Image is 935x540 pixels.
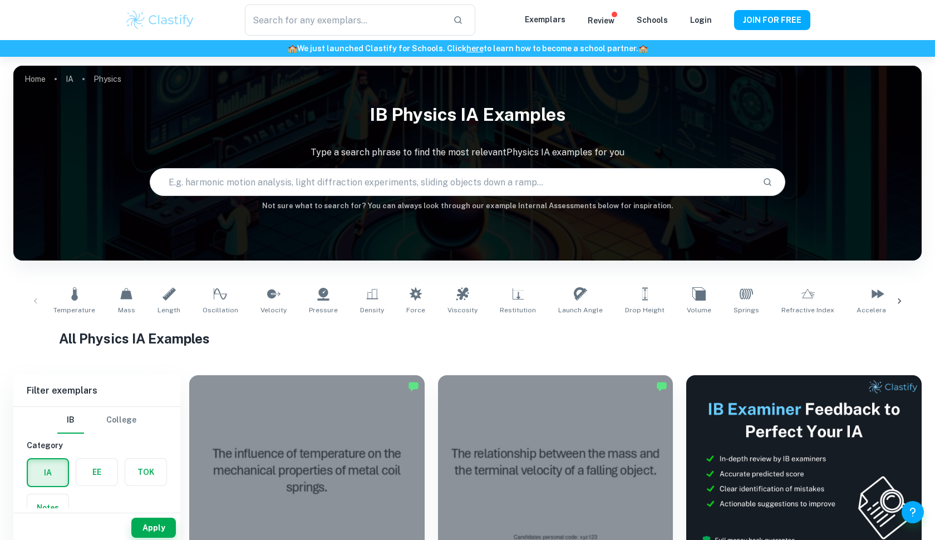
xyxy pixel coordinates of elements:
span: Velocity [260,305,287,315]
span: Force [406,305,425,315]
span: Length [158,305,180,315]
h6: Filter exemplars [13,375,180,406]
p: Type a search phrase to find the most relevant Physics IA examples for you [13,146,922,159]
span: Volume [687,305,711,315]
span: Mass [118,305,135,315]
span: Viscosity [447,305,478,315]
span: Restitution [500,305,536,315]
span: Launch Angle [558,305,603,315]
button: TOK [125,459,166,485]
a: Login [690,16,712,24]
button: Notes [27,494,68,521]
button: IB [57,407,84,434]
span: Acceleration [857,305,899,315]
img: Marked [408,381,419,392]
h1: All Physics IA Examples [59,328,877,348]
h1: IB Physics IA examples [13,97,922,132]
a: Home [24,71,46,87]
span: 🏫 [638,44,648,53]
button: Help and Feedback [902,501,924,523]
input: Search for any exemplars... [245,4,444,36]
h6: We just launched Clastify for Schools. Click to learn how to become a school partner. [2,42,933,55]
a: Schools [637,16,668,24]
button: Apply [131,518,176,538]
button: College [106,407,136,434]
h6: Category [27,439,167,451]
input: E.g. harmonic motion analysis, light diffraction experiments, sliding objects down a ramp... [150,166,754,198]
a: IA [66,71,73,87]
span: Temperature [53,305,95,315]
span: Drop Height [625,305,665,315]
button: IA [28,459,68,486]
a: here [466,44,484,53]
span: 🏫 [288,44,297,53]
h6: Not sure what to search for? You can always look through our example Internal Assessments below f... [13,200,922,212]
img: Clastify logo [125,9,195,31]
p: Physics [93,73,121,85]
span: Oscillation [203,305,238,315]
span: Refractive Index [781,305,834,315]
div: Filter type choice [57,407,136,434]
button: EE [76,459,117,485]
img: Marked [656,381,667,392]
p: Exemplars [525,13,565,26]
button: JOIN FOR FREE [734,10,810,30]
span: Pressure [309,305,338,315]
span: Springs [734,305,759,315]
button: Search [758,173,777,192]
span: Density [360,305,384,315]
p: Review [588,14,614,27]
